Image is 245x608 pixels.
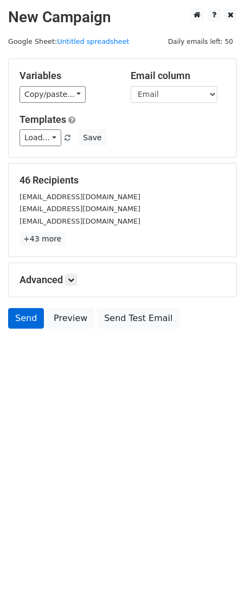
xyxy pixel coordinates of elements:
[20,174,225,186] h5: 46 Recipients
[20,86,86,103] a: Copy/paste...
[191,556,245,608] iframe: Chat Widget
[97,308,179,329] a: Send Test Email
[8,37,130,45] small: Google Sheet:
[131,70,225,82] h5: Email column
[20,114,66,125] a: Templates
[8,308,44,329] a: Send
[57,37,129,45] a: Untitled spreadsheet
[47,308,94,329] a: Preview
[20,217,140,225] small: [EMAIL_ADDRESS][DOMAIN_NAME]
[20,205,140,213] small: [EMAIL_ADDRESS][DOMAIN_NAME]
[8,8,237,27] h2: New Campaign
[20,70,114,82] h5: Variables
[164,36,237,48] span: Daily emails left: 50
[164,37,237,45] a: Daily emails left: 50
[78,129,106,146] button: Save
[20,129,61,146] a: Load...
[20,193,140,201] small: [EMAIL_ADDRESS][DOMAIN_NAME]
[20,232,65,246] a: +43 more
[20,274,225,286] h5: Advanced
